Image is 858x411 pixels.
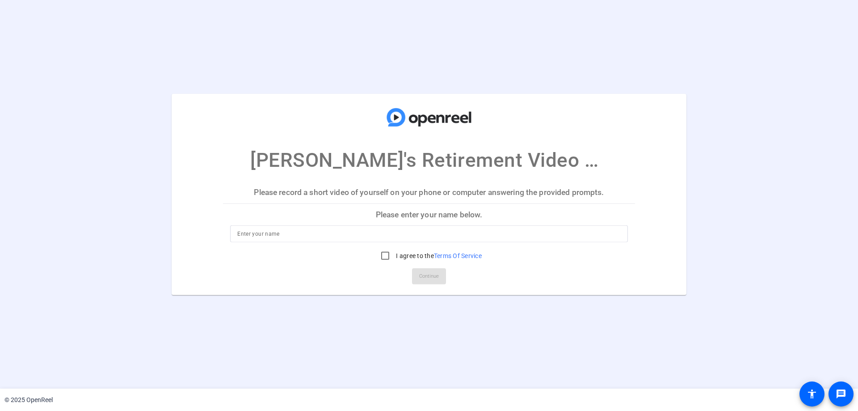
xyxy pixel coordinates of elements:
[250,145,608,175] p: [PERSON_NAME]'s Retirement Video Submissions
[237,229,621,239] input: Enter your name
[4,395,53,405] div: © 2025 OpenReel
[384,102,474,132] img: company-logo
[807,389,817,399] mat-icon: accessibility
[223,203,635,225] p: Please enter your name below.
[394,251,482,260] label: I agree to the
[836,389,846,399] mat-icon: message
[434,252,482,259] a: Terms Of Service
[223,182,635,203] p: Please record a short video of yourself on your phone or computer answering the provided prompts.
